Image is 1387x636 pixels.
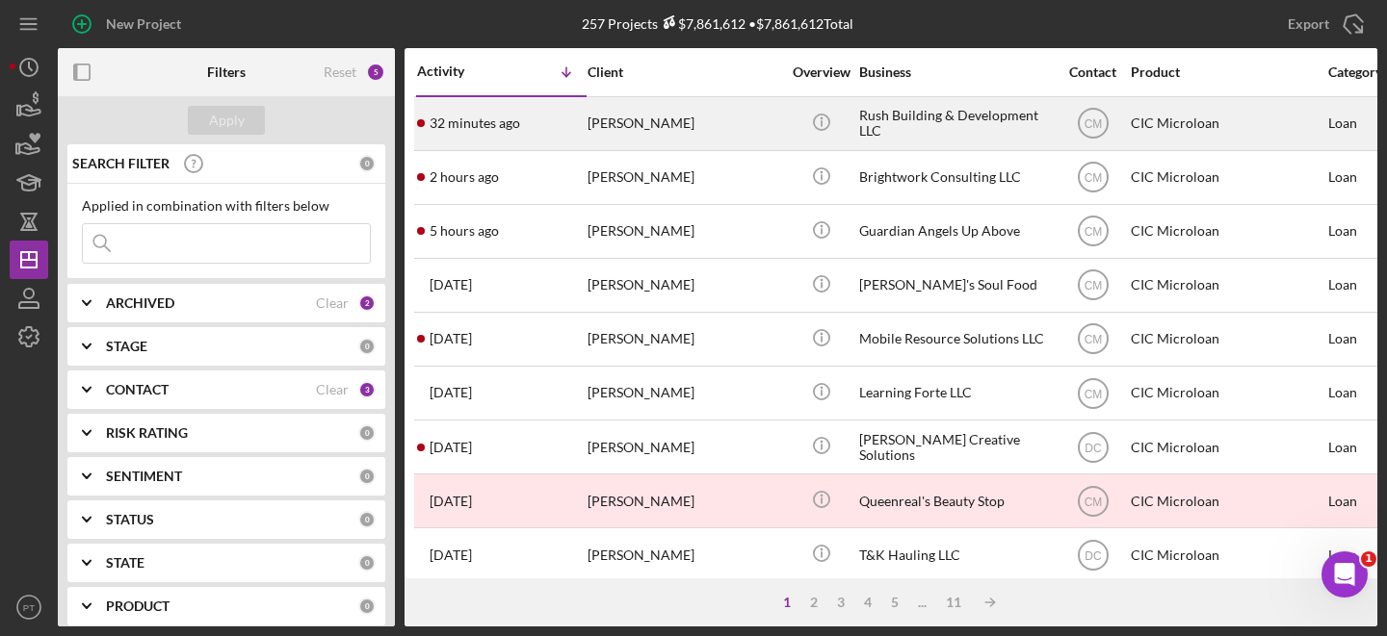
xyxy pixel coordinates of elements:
[1084,117,1102,131] text: CM
[800,595,827,610] div: 2
[1131,206,1323,257] div: CIC Microloan
[1084,279,1102,293] text: CM
[23,602,35,613] text: PT
[358,294,376,312] div: 2
[358,155,376,172] div: 0
[827,595,854,610] div: 3
[430,115,520,131] time: 2025-10-03 17:28
[588,368,780,419] div: [PERSON_NAME]
[1269,5,1377,43] button: Export
[106,5,181,43] div: New Project
[430,547,472,563] time: 2025-09-24 22:58
[1131,475,1323,526] div: CIC Microloan
[859,529,1052,580] div: T&K Hauling LLC
[430,385,472,400] time: 2025-09-25 18:11
[658,15,746,32] div: $7,861,612
[207,64,246,80] b: Filters
[859,152,1052,203] div: Brightwork Consulting LLC
[582,15,853,32] div: 257 Projects • $7,861,612 Total
[106,295,174,311] b: ARCHIVED
[358,381,376,398] div: 3
[854,595,881,610] div: 4
[1131,421,1323,472] div: CIC Microloan
[58,5,200,43] button: New Project
[1084,225,1102,239] text: CM
[1084,387,1102,400] text: CM
[881,595,908,610] div: 5
[588,475,780,526] div: [PERSON_NAME]
[316,295,349,311] div: Clear
[358,424,376,442] div: 0
[1131,152,1323,203] div: CIC Microloan
[324,64,356,80] div: Reset
[358,554,376,572] div: 0
[430,494,472,509] time: 2025-09-25 17:01
[859,368,1052,419] div: Learning Forte LLC
[1084,333,1102,346] text: CM
[588,314,780,365] div: [PERSON_NAME]
[859,64,1052,80] div: Business
[430,440,472,455] time: 2025-09-25 17:55
[82,198,371,214] div: Applied in combination with filters below
[859,475,1052,526] div: Queenreal's Beauty Stop
[106,382,169,397] b: CONTACT
[1084,495,1102,508] text: CM
[106,555,144,571] b: STATE
[588,64,780,80] div: Client
[430,223,499,239] time: 2025-10-03 12:33
[1057,64,1129,80] div: Contact
[936,595,971,610] div: 11
[1288,5,1329,43] div: Export
[1131,64,1323,80] div: Product
[588,98,780,149] div: [PERSON_NAME]
[316,382,349,397] div: Clear
[358,338,376,355] div: 0
[209,106,245,135] div: Apply
[859,314,1052,365] div: Mobile Resource Solutions LLC
[588,260,780,311] div: [PERSON_NAME]
[859,98,1052,149] div: Rush Building & Development LLC
[72,156,170,171] b: SEARCH FILTER
[358,598,376,615] div: 0
[1131,314,1323,365] div: CIC Microloan
[358,511,376,528] div: 0
[430,331,472,346] time: 2025-09-30 15:05
[588,529,780,580] div: [PERSON_NAME]
[588,206,780,257] div: [PERSON_NAME]
[366,63,385,82] div: 5
[1131,368,1323,419] div: CIC Microloan
[1361,551,1376,567] span: 1
[785,64,857,80] div: Overview
[1085,548,1102,562] text: DC
[106,512,154,527] b: STATUS
[1131,260,1323,311] div: CIC Microloan
[908,595,936,610] div: ...
[10,588,48,626] button: PT
[859,260,1052,311] div: [PERSON_NAME]'s Soul Food
[417,64,502,79] div: Activity
[1085,441,1102,454] text: DC
[1131,529,1323,580] div: CIC Microloan
[1131,98,1323,149] div: CIC Microloan
[773,595,800,610] div: 1
[106,339,147,354] b: STAGE
[430,169,499,185] time: 2025-10-03 16:15
[588,421,780,472] div: [PERSON_NAME]
[106,598,170,614] b: PRODUCT
[106,469,182,484] b: SENTIMENT
[188,106,265,135] button: Apply
[430,277,472,293] time: 2025-10-02 00:08
[106,425,188,441] b: RISK RATING
[1322,551,1368,598] iframe: Intercom live chat
[859,421,1052,472] div: [PERSON_NAME] Creative Solutions
[358,468,376,485] div: 0
[1084,171,1102,185] text: CM
[859,206,1052,257] div: Guardian Angels Up Above
[588,152,780,203] div: [PERSON_NAME]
